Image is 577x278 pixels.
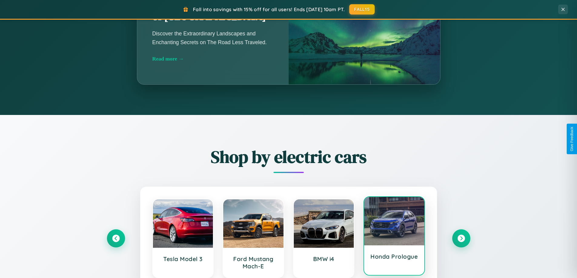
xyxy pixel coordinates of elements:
[193,6,345,12] span: Fall into savings with 15% off for all users! Ends [DATE] 10am PT.
[370,253,418,260] h3: Honda Prologue
[152,56,274,62] div: Read more →
[107,145,470,168] h2: Shop by electric cars
[159,255,207,263] h3: Tesla Model 3
[152,29,274,46] p: Discover the Extraordinary Landscapes and Enchanting Secrets on The Road Less Traveled.
[300,255,348,263] h3: BMW i4
[349,4,375,15] button: FALL15
[570,127,574,151] div: Give Feedback
[229,255,277,270] h3: Ford Mustang Mach-E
